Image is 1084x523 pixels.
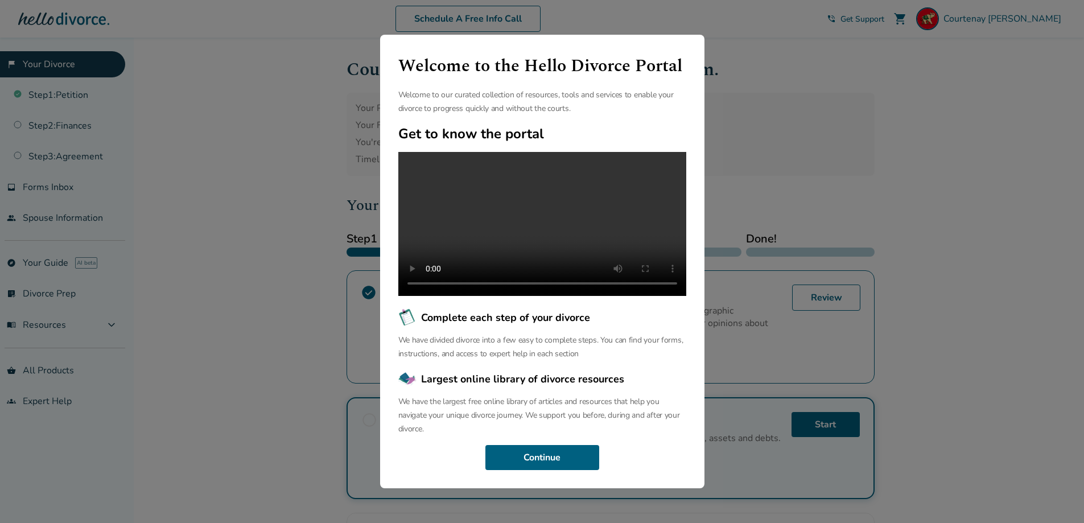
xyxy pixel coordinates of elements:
img: Complete each step of your divorce [398,308,417,327]
p: We have divided divorce into a few easy to complete steps. You can find your forms, instructions,... [398,333,686,361]
h2: Get to know the portal [398,125,686,143]
button: Continue [485,445,599,470]
span: Complete each step of your divorce [421,310,590,325]
h1: Welcome to the Hello Divorce Portal [398,53,686,79]
iframe: Chat Widget [1027,468,1084,523]
p: We have the largest free online library of articles and resources that help you navigate your uni... [398,395,686,436]
p: Welcome to our curated collection of resources, tools and services to enable your divorce to prog... [398,88,686,116]
img: Largest online library of divorce resources [398,370,417,388]
span: Largest online library of divorce resources [421,372,624,386]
